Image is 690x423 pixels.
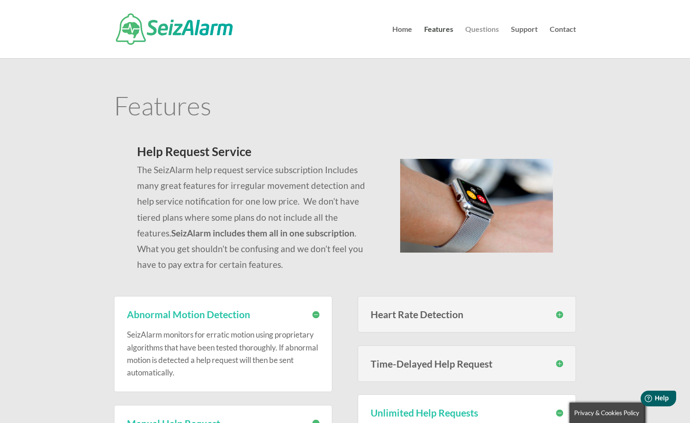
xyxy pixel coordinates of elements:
a: Features [424,26,453,58]
h2: Help Request Service [137,145,378,162]
h3: Heart Rate Detection [371,309,563,319]
span: Privacy & Cookies Policy [574,409,639,417]
h3: Abnormal Motion Detection [127,309,319,319]
p: SeizAlarm monitors for erratic motion using proprietary algorithms that have been tested thorough... [127,328,319,379]
img: seizalarm-on-wrist [400,159,553,253]
h3: Unlimited Help Requests [371,408,563,417]
a: Home [392,26,412,58]
iframe: Help widget launcher [608,387,680,413]
img: SeizAlarm [116,13,233,45]
h1: Features [114,92,576,123]
a: Questions [465,26,499,58]
strong: SeizAlarm includes them all in one subscription [171,228,354,238]
h3: Time-Delayed Help Request [371,359,563,369]
p: The SeizAlarm help request service subscription Includes many great features for irregular moveme... [137,162,378,272]
a: Contact [550,26,576,58]
a: Support [511,26,538,58]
